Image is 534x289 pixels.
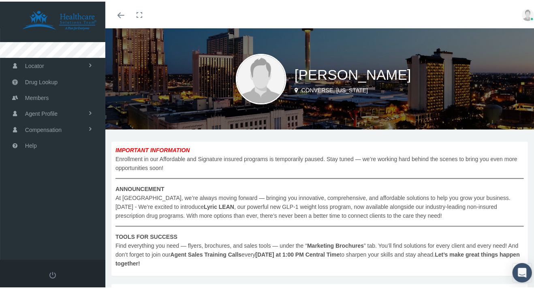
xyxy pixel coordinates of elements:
[236,52,286,103] img: user-placeholder.jpg
[204,202,234,208] b: Lyric LEAN
[25,104,58,120] span: Agent Profile
[25,73,58,88] span: Drug Lookup
[307,241,364,247] b: Marketing Brochures
[255,250,340,256] b: [DATE] at 1:00 PM Central Time
[170,250,241,256] b: Agent Sales Training Calls
[115,184,164,191] b: ANNOUNCEMENT
[115,144,524,266] span: Enrollment in our Affordable and Signature insured programs is temporarily paused. Stay tuned — w...
[295,65,411,81] span: [PERSON_NAME]
[25,121,62,136] span: Compensation
[115,232,177,238] b: TOOLS FOR SUCCESS
[513,261,532,281] div: Open Intercom Messenger
[25,57,44,72] span: Locator
[25,136,37,152] span: Help
[301,85,368,92] span: CONVERSE, [US_STATE]
[522,7,534,19] img: user-placeholder.jpg
[11,9,108,29] img: HEALTHCARE SOLUTIONS TEAM, LLC
[25,89,49,104] span: Members
[115,145,190,152] b: IMPORTANT INFORMATION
